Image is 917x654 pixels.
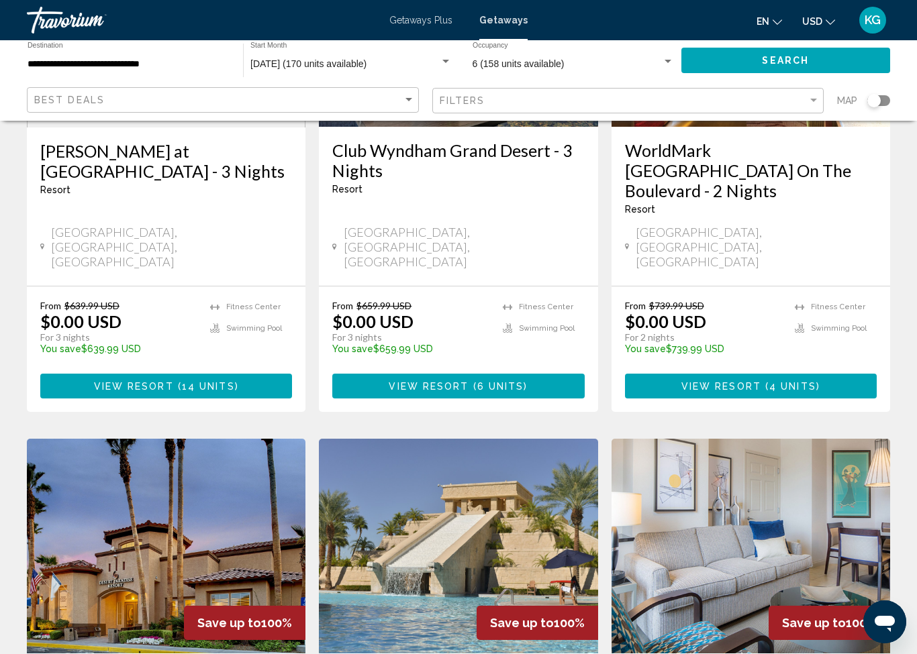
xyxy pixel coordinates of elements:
span: Swimming Pool [811,324,867,333]
button: View Resort(4 units) [625,374,877,398]
span: ( ) [761,381,820,392]
a: Getaways [479,15,528,25]
button: View Resort(14 units) [40,374,292,398]
span: Resort [40,184,70,195]
button: Change language [757,11,782,31]
span: Fitness Center [226,303,281,311]
span: 4 units [769,381,816,392]
div: 100% [184,606,305,640]
button: User Menu [855,6,890,34]
span: View Resort [681,381,761,392]
p: $0.00 USD [40,311,122,331]
span: en [757,16,769,27]
span: You save [332,343,373,354]
p: $0.00 USD [332,311,414,331]
span: [GEOGRAPHIC_DATA], [GEOGRAPHIC_DATA], [GEOGRAPHIC_DATA] [51,225,292,269]
button: View Resort(6 units) [332,374,584,398]
span: Search [762,56,809,66]
span: From [625,300,646,311]
span: Swimming Pool [226,324,282,333]
span: You save [625,343,666,354]
span: Fitness Center [811,303,865,311]
span: Best Deals [34,95,105,105]
button: Search [681,48,891,72]
a: [PERSON_NAME] at [GEOGRAPHIC_DATA] - 3 Nights [40,141,292,181]
span: [GEOGRAPHIC_DATA], [GEOGRAPHIC_DATA], [GEOGRAPHIC_DATA] [344,225,585,269]
span: $739.99 USD [649,300,704,311]
a: WorldMark [GEOGRAPHIC_DATA] On The Boulevard - 2 Nights [625,140,877,201]
button: Change currency [802,11,835,31]
p: For 3 nights [332,331,489,343]
div: 100% [477,606,598,640]
button: Filter [432,87,824,115]
span: Save up to [782,616,846,630]
a: Getaways Plus [389,15,452,25]
span: Save up to [490,616,554,630]
span: 14 units [182,381,235,392]
img: DN84O01X.jpg [319,439,597,653]
span: 6 (158 units available) [473,58,565,69]
p: $739.99 USD [625,343,781,354]
span: View Resort [94,381,174,392]
span: Swimming Pool [519,324,575,333]
span: KG [865,13,881,27]
span: Resort [625,204,655,215]
p: $659.99 USD [332,343,489,354]
p: For 2 nights [625,331,781,343]
span: Save up to [197,616,261,630]
p: $0.00 USD [625,311,706,331]
span: USD [802,16,822,27]
span: ( ) [469,381,528,392]
span: Filters [440,95,485,106]
span: [GEOGRAPHIC_DATA], [GEOGRAPHIC_DATA], [GEOGRAPHIC_DATA] [636,225,877,269]
span: From [332,300,353,311]
span: [DATE] (170 units available) [250,58,367,69]
img: A851I01X.jpg [612,439,890,653]
iframe: Кнопка запуска окна обмена сообщениями [863,600,906,643]
span: ( ) [174,381,239,392]
div: 100% [769,606,890,640]
span: $659.99 USD [356,300,412,311]
span: $639.99 USD [64,300,119,311]
span: You save [40,343,81,354]
a: Travorium [27,7,376,34]
mat-select: Sort by [34,95,415,106]
p: $639.99 USD [40,343,197,354]
a: Club Wyndham Grand Desert - 3 Nights [332,140,584,180]
img: DN88E01X.jpg [27,439,305,653]
span: Fitness Center [519,303,573,311]
span: Map [837,91,857,110]
span: Resort [332,184,363,195]
span: View Resort [389,381,469,392]
p: For 3 nights [40,331,197,343]
span: 6 units [477,381,524,392]
span: From [40,300,61,311]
